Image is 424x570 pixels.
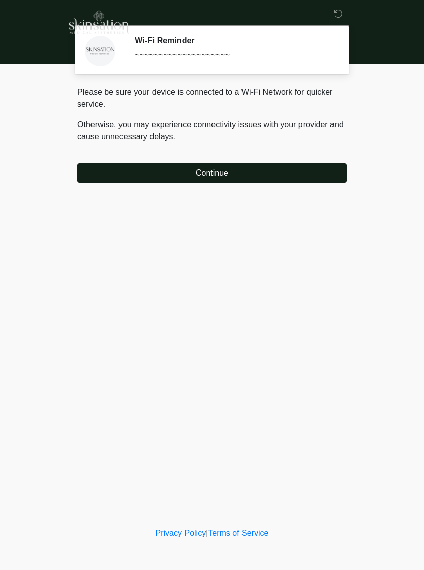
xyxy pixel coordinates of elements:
p: Otherwise, you may experience connectivity issues with your provider and cause unnecessary delays [77,119,347,143]
p: Please be sure your device is connected to a Wi-Fi Network for quicker service. [77,86,347,110]
img: Skinsation Medical Aesthetics Logo [67,8,129,35]
button: Continue [77,163,347,183]
span: . [173,132,175,141]
a: Privacy Policy [156,529,206,537]
a: | [206,529,208,537]
div: ~~~~~~~~~~~~~~~~~~~~ [135,49,331,62]
a: Terms of Service [208,529,268,537]
img: Agent Avatar [85,36,115,66]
